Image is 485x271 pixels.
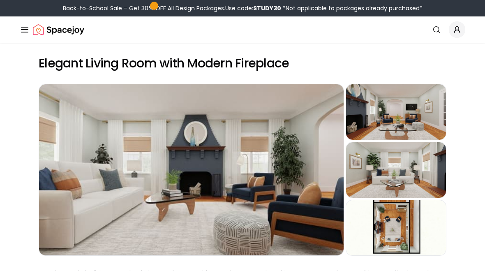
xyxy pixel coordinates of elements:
img: Spacejoy Logo [33,21,84,38]
h2: Elegant Living Room with Modern Fireplace [39,56,446,71]
nav: Global [20,16,465,43]
span: *Not applicable to packages already purchased* [281,4,423,12]
b: STUDY30 [253,4,281,12]
a: Spacejoy [33,21,84,38]
div: Back-to-School Sale – Get 30% OFF All Design Packages. [63,4,423,12]
span: Use code: [225,4,281,12]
